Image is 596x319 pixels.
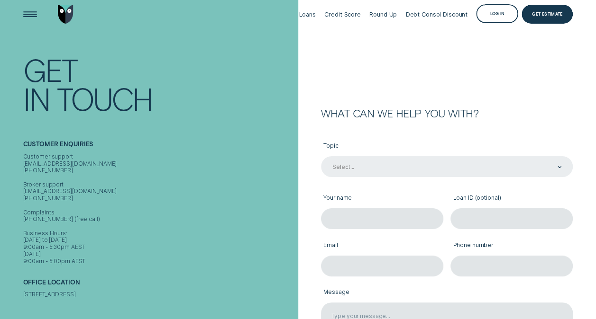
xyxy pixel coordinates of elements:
[299,11,315,18] div: Loans
[23,55,295,114] h1: Get In Touch
[321,236,443,256] label: Email
[57,84,152,114] div: Touch
[58,5,73,24] img: Wisr
[23,279,295,291] h2: Office Location
[369,11,397,18] div: Round Up
[321,284,573,303] label: Message
[522,5,573,24] a: Get Estimate
[20,5,39,24] button: Open Menu
[23,291,295,298] div: [STREET_ADDRESS]
[23,84,50,114] div: In
[332,163,354,170] div: Select...
[450,236,573,256] label: Phone number
[405,11,468,18] div: Debt Consol Discount
[321,108,573,119] h2: What can we help you with?
[23,141,295,153] h2: Customer Enquiries
[476,4,518,23] button: Log in
[321,189,443,209] label: Your name
[450,189,573,209] label: Loan ID (optional)
[23,153,295,265] div: Customer support [EMAIL_ADDRESS][DOMAIN_NAME] [PHONE_NUMBER] Broker support [EMAIL_ADDRESS][DOMAI...
[321,137,573,156] label: Topic
[23,55,77,85] div: Get
[324,11,361,18] div: Credit Score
